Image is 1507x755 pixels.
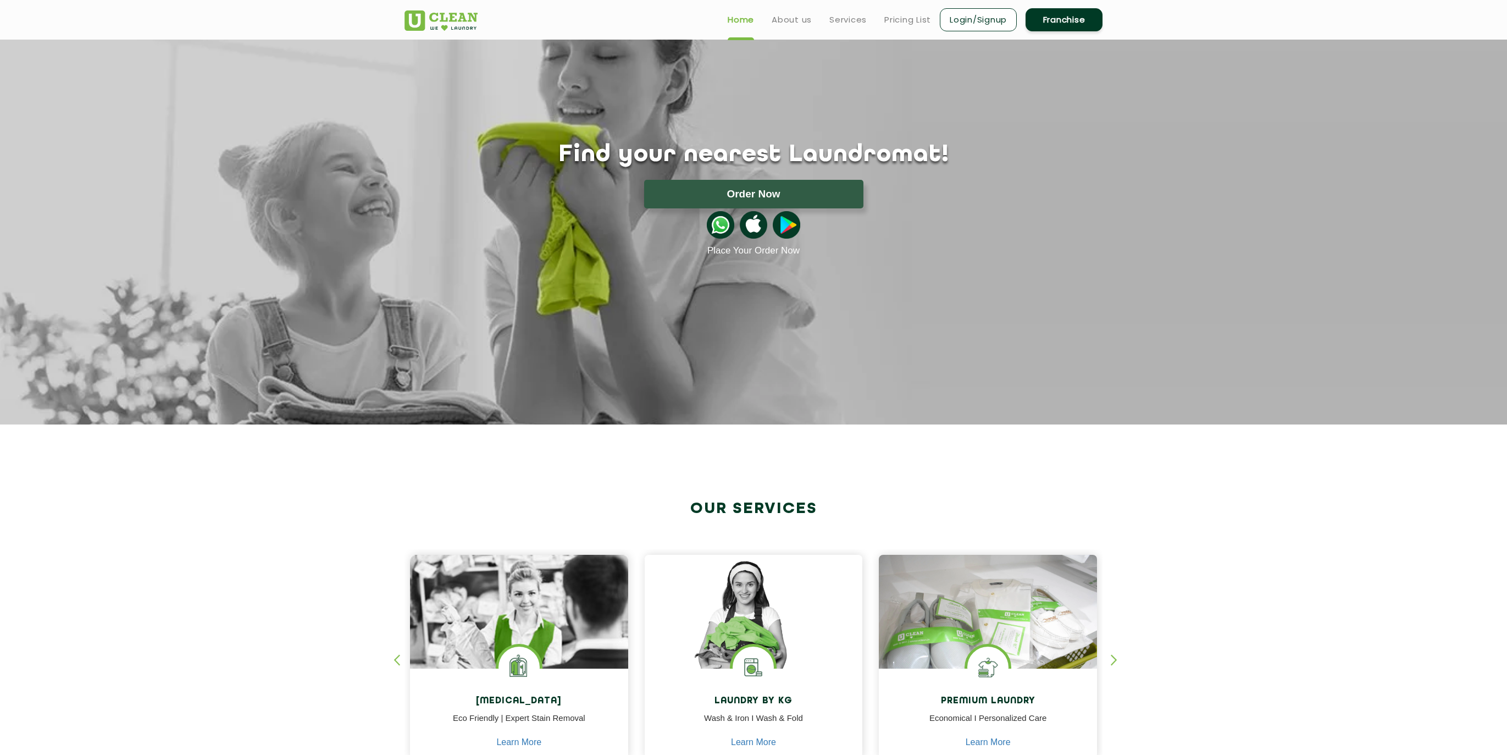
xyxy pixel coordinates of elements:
[733,647,774,688] img: laundry washing machine
[1026,8,1102,31] a: Franchise
[829,13,867,26] a: Services
[731,737,776,747] a: Learn More
[967,647,1009,688] img: Shoes Cleaning
[418,696,620,707] h4: [MEDICAL_DATA]
[887,696,1089,707] h4: Premium Laundry
[405,10,478,31] img: UClean Laundry and Dry Cleaning
[644,180,863,208] button: Order Now
[653,696,855,707] h4: Laundry by Kg
[410,555,628,730] img: Drycleaners near me
[966,737,1011,747] a: Learn More
[707,245,800,256] a: Place Your Order Now
[940,8,1017,31] a: Login/Signup
[653,712,855,737] p: Wash & Iron I Wash & Fold
[418,712,620,737] p: Eco Friendly | Expert Stain Removal
[879,555,1097,700] img: laundry done shoes and clothes
[707,211,734,239] img: whatsappicon.png
[498,647,540,688] img: Laundry Services near me
[773,211,800,239] img: playstoreicon.png
[405,500,1102,518] h2: Our Services
[645,555,863,700] img: a girl with laundry basket
[772,13,812,26] a: About us
[728,13,754,26] a: Home
[887,712,1089,737] p: Economical I Personalized Care
[496,737,541,747] a: Learn More
[884,13,931,26] a: Pricing List
[740,211,767,239] img: apple-icon.png
[396,141,1111,169] h1: Find your nearest Laundromat!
